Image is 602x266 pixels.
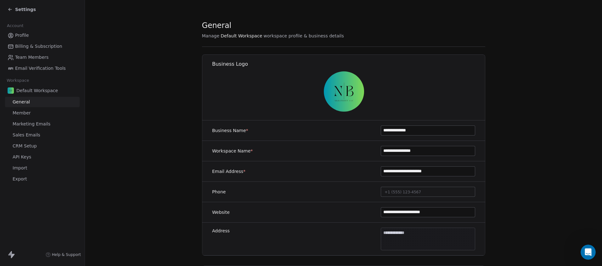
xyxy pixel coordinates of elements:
span: Email Verification Tools [15,65,66,72]
span: Home [14,212,28,216]
img: Profile image for Siddarth [13,10,25,23]
button: +1 (555) 123-4567 [381,187,475,197]
span: Workspace [4,76,32,85]
a: General [5,97,80,107]
span: Messages [52,212,74,216]
span: Sales Emails [13,132,40,138]
img: Profile image for Harinder [25,10,37,23]
a: CRM Setup [5,141,80,151]
a: Import [5,163,80,173]
iframe: Intercom live chat [581,245,596,260]
span: Default Workspace [221,33,262,39]
span: API Keys [13,154,31,160]
button: Messages [42,196,84,221]
a: Settings [8,6,36,13]
a: Email Verification Tools [5,63,80,74]
label: Business Name [212,127,248,134]
span: Help & Support [52,252,81,257]
img: NB.jpg [324,71,364,112]
span: Member [13,110,31,116]
div: Send us a message [6,85,120,102]
label: Website [212,209,230,215]
span: General [202,21,232,30]
a: Export [5,174,80,184]
label: Email Address [212,168,245,175]
span: Marketing Emails [13,121,50,127]
a: Member [5,108,80,118]
a: API Keys [5,152,80,162]
label: Workspace Name [212,148,253,154]
span: Account [4,21,26,30]
span: Settings [15,6,36,13]
a: Sales Emails [5,130,80,140]
label: Phone [212,189,226,195]
img: NB.jpg [8,87,14,94]
span: Billing & Subscription [15,43,62,50]
span: CRM Setup [13,143,37,149]
a: Team Members [5,52,80,63]
img: Profile image for Mrinal [37,10,49,23]
label: Address [212,228,230,234]
p: How can we help? [13,66,113,77]
div: Close [108,10,120,21]
span: Team Members [15,54,48,61]
span: workspace profile & business details [263,33,344,39]
h1: Business Logo [212,61,486,68]
span: Help [100,212,110,216]
a: Marketing Emails [5,119,80,129]
a: Billing & Subscription [5,41,80,52]
span: Manage [202,33,220,39]
a: Profile [5,30,80,41]
span: Profile [15,32,29,39]
p: Hi [PERSON_NAME] 👋 [13,45,113,66]
span: Import [13,165,27,171]
span: Export [13,176,27,182]
span: Default Workspace [16,87,58,94]
button: Help [84,196,126,221]
span: General [13,99,30,105]
span: +1 (555) 123-4567 [385,190,421,194]
div: Send us a message [13,90,105,97]
a: Help & Support [46,252,81,257]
